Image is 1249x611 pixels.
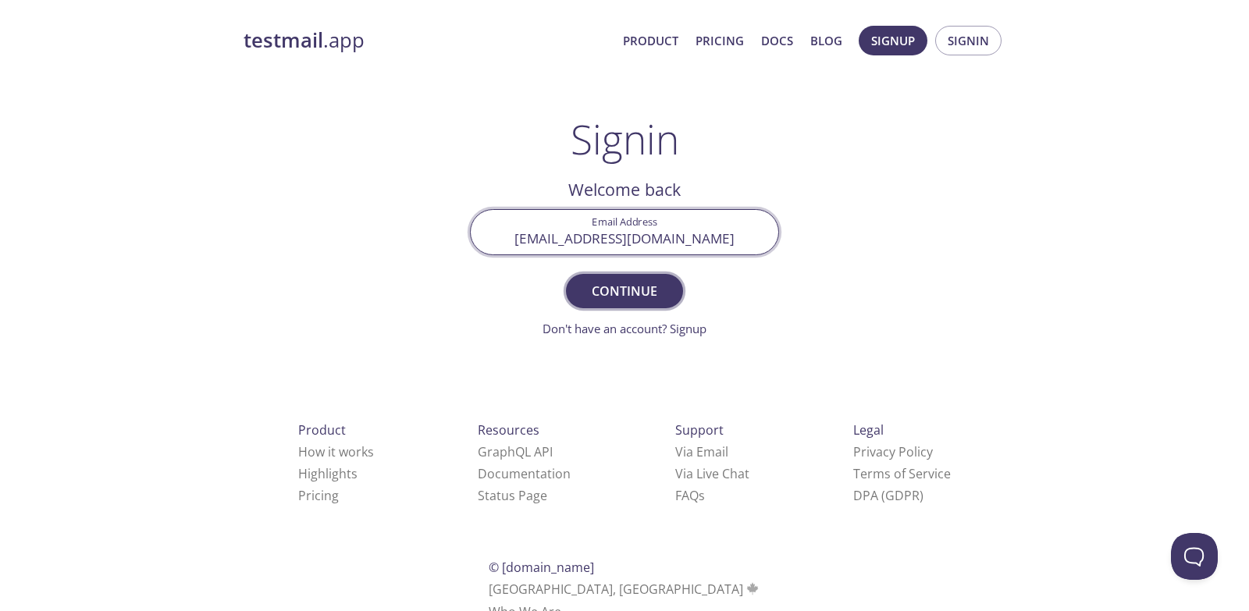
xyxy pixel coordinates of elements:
span: s [699,487,705,504]
span: Signin [948,30,989,51]
span: [GEOGRAPHIC_DATA], [GEOGRAPHIC_DATA] [489,581,761,598]
a: Pricing [696,30,744,51]
span: © [DOMAIN_NAME] [489,559,594,576]
span: Continue [583,280,666,302]
a: Don't have an account? Signup [543,321,706,336]
a: DPA (GDPR) [853,487,923,504]
span: Resources [478,421,539,439]
span: Product [298,421,346,439]
a: FAQ [675,487,705,504]
a: Product [623,30,678,51]
a: How it works [298,443,374,460]
a: Blog [810,30,842,51]
span: Support [675,421,724,439]
a: Via Live Chat [675,465,749,482]
h1: Signin [571,115,679,162]
a: Documentation [478,465,571,482]
button: Signin [935,26,1002,55]
a: Via Email [675,443,728,460]
strong: testmail [244,27,323,54]
a: Pricing [298,487,339,504]
span: Signup [871,30,915,51]
button: Continue [566,274,683,308]
h2: Welcome back [470,176,779,203]
a: Privacy Policy [853,443,933,460]
a: Docs [761,30,793,51]
span: Legal [853,421,884,439]
a: testmail.app [244,27,610,54]
a: GraphQL API [478,443,553,460]
iframe: Help Scout Beacon - Open [1171,533,1218,580]
a: Highlights [298,465,358,482]
a: Terms of Service [853,465,951,482]
a: Status Page [478,487,547,504]
button: Signup [859,26,927,55]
